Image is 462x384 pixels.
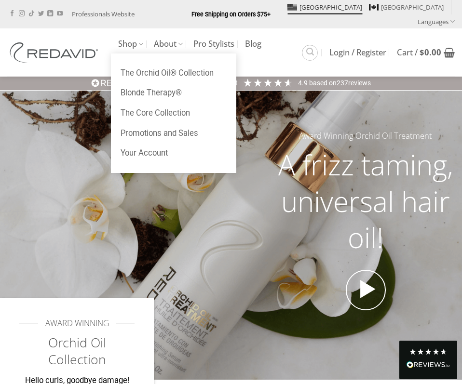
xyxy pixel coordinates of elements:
a: Blog [245,35,261,53]
h2: A frizz taming, universal hair oil! [277,146,455,256]
a: About [154,35,183,53]
a: Pro Stylists [193,35,234,53]
a: Follow on TikTok [28,11,34,17]
bdi: 0.00 [420,47,441,58]
span: Login / Register [329,49,386,56]
a: Follow on Instagram [19,11,25,17]
img: REVIEWS.io [91,79,148,88]
a: Blonde Therapy® [111,83,236,103]
a: Professionals Website [72,7,135,22]
img: REDAVID Salon Products | United States [7,42,104,63]
a: The Core Collection [111,103,236,123]
span: Cart / [397,49,441,56]
a: Login / Register [329,44,386,61]
a: View cart [397,42,455,63]
span: reviews [348,79,371,87]
h2: Orchid Oil Collection [19,334,135,368]
span: $ [420,47,424,58]
a: Your Account [111,143,236,163]
a: Shop [118,35,143,53]
span: Based on [309,79,337,87]
div: 4.92 Stars [243,78,293,88]
span: 237 [337,79,348,87]
a: The Orchid Oil® Collection [111,63,236,83]
img: REVIEWS.io [407,361,450,368]
h5: Award Winning Orchid Oil Treatment [277,130,455,143]
div: Read All Reviews [407,359,450,372]
a: Open video in lightbox [346,270,386,310]
a: Follow on Facebook [9,11,15,17]
a: Search [302,45,318,61]
strong: Free Shipping on Orders $75+ [191,11,271,18]
a: Follow on LinkedIn [47,11,53,17]
a: Promotions and Sales [111,123,236,144]
a: Languages [418,14,455,28]
div: 4.8 Stars [409,348,448,356]
a: Follow on YouTube [57,11,63,17]
div: Read All Reviews [399,341,457,379]
a: Follow on Twitter [38,11,44,17]
span: 4.9 [298,79,309,87]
